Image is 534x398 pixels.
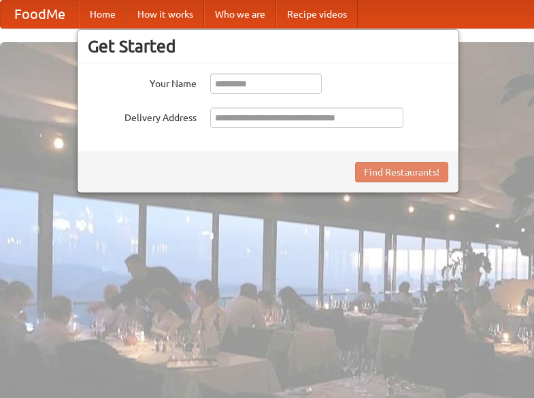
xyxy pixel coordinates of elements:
[127,1,204,28] a: How it works
[276,1,358,28] a: Recipe videos
[355,162,448,182] button: Find Restaurants!
[79,1,127,28] a: Home
[204,1,276,28] a: Who we are
[88,107,197,125] label: Delivery Address
[88,36,448,56] h3: Get Started
[88,73,197,90] label: Your Name
[1,1,79,28] a: FoodMe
